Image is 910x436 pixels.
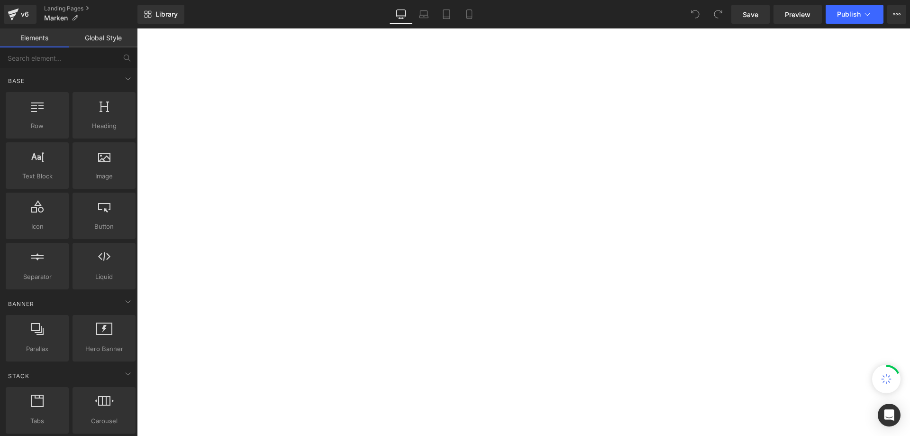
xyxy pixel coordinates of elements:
span: Save [743,9,758,19]
span: Tabs [9,416,66,426]
a: Laptop [412,5,435,24]
span: Button [75,222,133,232]
span: Text Block [9,171,66,181]
div: Open Intercom Messenger [878,404,901,427]
span: Image [75,171,133,181]
span: Library [155,10,178,19]
span: Preview [785,9,810,19]
a: Landing Pages [44,5,137,12]
a: Preview [773,5,822,24]
span: Heading [75,121,133,131]
span: Carousel [75,416,133,426]
a: Desktop [390,5,412,24]
span: Parallax [9,344,66,354]
a: Tablet [435,5,458,24]
button: More [887,5,906,24]
a: v6 [4,5,36,24]
span: Row [9,121,66,131]
button: Redo [709,5,728,24]
span: Publish [837,10,861,18]
span: Icon [9,222,66,232]
div: v6 [19,8,31,20]
button: Publish [826,5,883,24]
button: Undo [686,5,705,24]
a: Global Style [69,28,137,47]
span: Marken [44,14,68,22]
span: Stack [7,371,30,380]
span: Banner [7,299,35,308]
a: New Library [137,5,184,24]
span: Hero Banner [75,344,133,354]
span: Separator [9,272,66,282]
a: Mobile [458,5,481,24]
span: Base [7,76,26,85]
span: Liquid [75,272,133,282]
